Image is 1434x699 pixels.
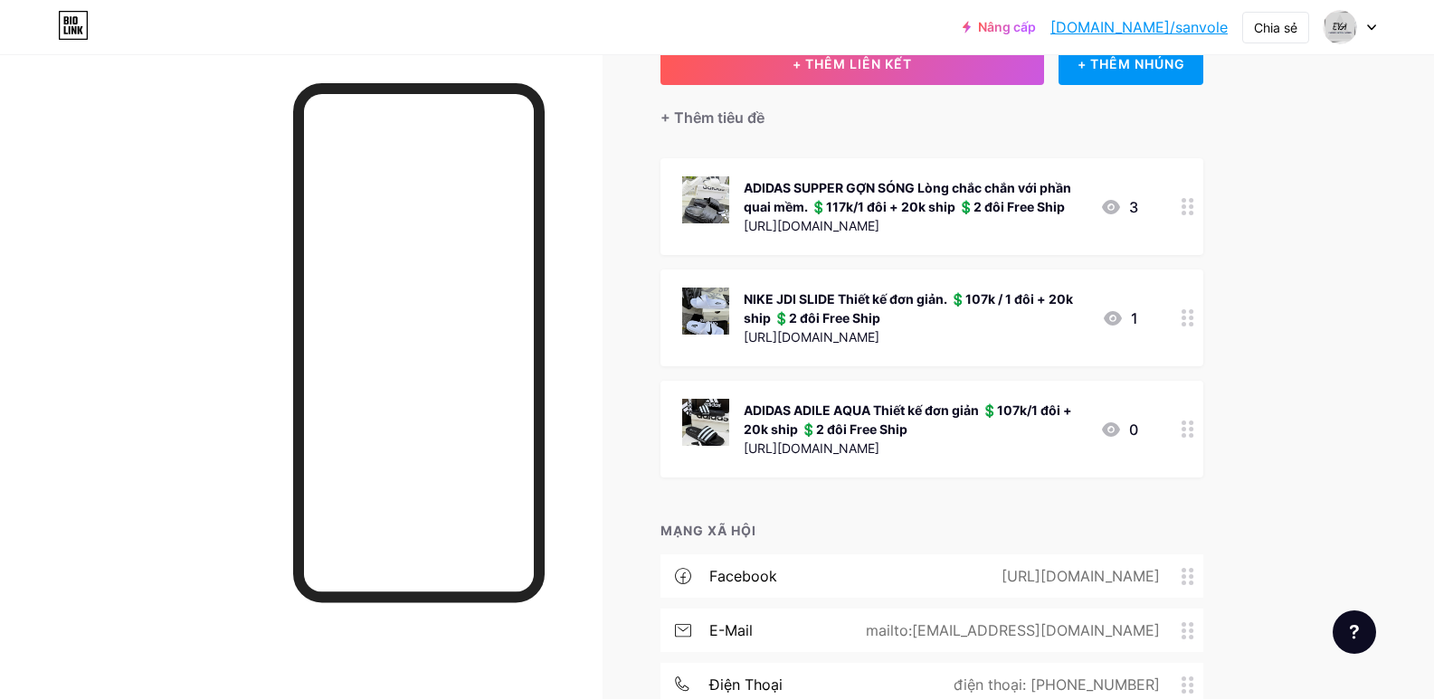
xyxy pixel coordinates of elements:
font: [URL][DOMAIN_NAME] [744,440,879,456]
font: + Thêm tiêu đề [660,109,764,127]
font: mailto:[EMAIL_ADDRESS][DOMAIN_NAME] [866,621,1160,639]
font: + THÊM LIÊN KẾT [793,56,912,71]
font: e-mail [709,621,753,639]
font: 0 [1129,420,1138,439]
font: ADIDAS SUPPER GỢN SÓNG Lòng chắc chắn với phần quai mềm. 💲117k/1 đôi + 20k ship 💲2 đôi Free Ship [744,180,1071,214]
img: Nguyễn Dân [1323,10,1357,44]
font: [URL][DOMAIN_NAME] [744,218,879,233]
font: 3 [1129,198,1138,216]
font: [DOMAIN_NAME]/sanvole [1050,18,1228,36]
a: [DOMAIN_NAME]/sanvole [1050,16,1228,38]
img: ADIDAS SUPPER GỢN SÓNG Lòng chắc chắn với phần quai mềm. 💲117k/1 đôi + 20k ship 💲2 đôi Free Ship [682,176,729,223]
font: [URL][DOMAIN_NAME] [744,329,879,345]
font: điện thoại: [PHONE_NUMBER] [954,675,1160,694]
font: điện thoại [709,675,783,694]
font: + THÊM NHÚNG [1078,56,1185,71]
img: NIKE JDI SLIDE Thiết kế đơn giản. 💲107k / 1 đôi + 20k ship 💲2 đôi Free Ship [682,288,729,335]
img: ADIDAS ADILE AQUA Thiết kế đơn giản 💲107k/1 đôi + 20k ship 💲2 đôi Free Ship [682,399,729,446]
font: MẠNG XÃ HỘI [660,523,756,538]
button: + THÊM LIÊN KẾT [660,42,1045,85]
font: Nâng cấp [978,19,1036,34]
font: NIKE JDI SLIDE Thiết kế đơn giản. 💲107k / 1 đôi + 20k ship 💲2 đôi Free Ship [744,291,1073,326]
font: [URL][DOMAIN_NAME] [1002,567,1160,585]
font: facebook [709,567,777,585]
font: ADIDAS ADILE AQUA Thiết kế đơn giản 💲107k/1 đôi + 20k ship 💲2 đôi Free Ship [744,402,1072,437]
font: Chia sẻ [1254,20,1297,35]
font: 1 [1131,309,1138,327]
